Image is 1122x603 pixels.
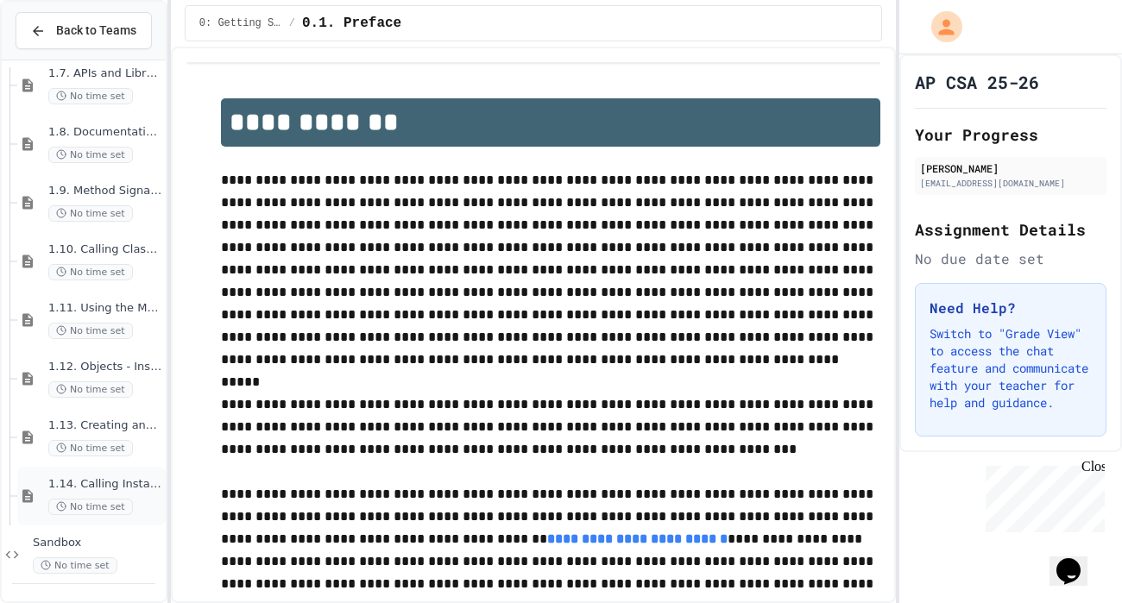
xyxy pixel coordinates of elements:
div: Chat with us now!Close [7,7,119,110]
span: No time set [48,88,133,104]
iframe: chat widget [979,459,1105,532]
span: 1.12. Objects - Instances of Classes [48,360,162,374]
span: No time set [48,499,133,515]
span: 1.11. Using the Math Class [48,301,162,316]
h1: AP CSA 25-26 [915,70,1039,94]
div: No due date set [915,248,1106,269]
span: No time set [48,264,133,280]
span: / [289,16,295,30]
span: No time set [48,323,133,339]
span: No time set [33,557,117,574]
span: 1.13. Creating and Initializing Objects: Constructors [48,418,162,433]
span: No time set [48,440,133,456]
div: [EMAIL_ADDRESS][DOMAIN_NAME] [920,177,1101,190]
span: Back to Teams [56,22,136,40]
span: No time set [48,381,133,398]
iframe: chat widget [1050,534,1105,586]
h2: Your Progress [915,122,1106,147]
p: Switch to "Grade View" to access the chat feature and communicate with your teacher for help and ... [930,325,1092,411]
span: 1.14. Calling Instance Methods [48,477,162,492]
span: 1.10. Calling Class Methods [48,242,162,257]
div: My Account [913,7,967,47]
span: 1.7. APIs and Libraries [48,66,162,81]
span: 1.9. Method Signatures [48,184,162,198]
span: 1.8. Documentation with Comments and Preconditions [48,125,162,140]
span: Sandbox [33,536,162,550]
span: 0.1. Preface [302,13,401,34]
h2: Assignment Details [915,217,1106,242]
span: No time set [48,147,133,163]
span: 0: Getting Started [199,16,282,30]
span: No time set [48,205,133,222]
h3: Need Help? [930,298,1092,318]
button: Back to Teams [16,12,152,49]
div: [PERSON_NAME] [920,160,1101,176]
